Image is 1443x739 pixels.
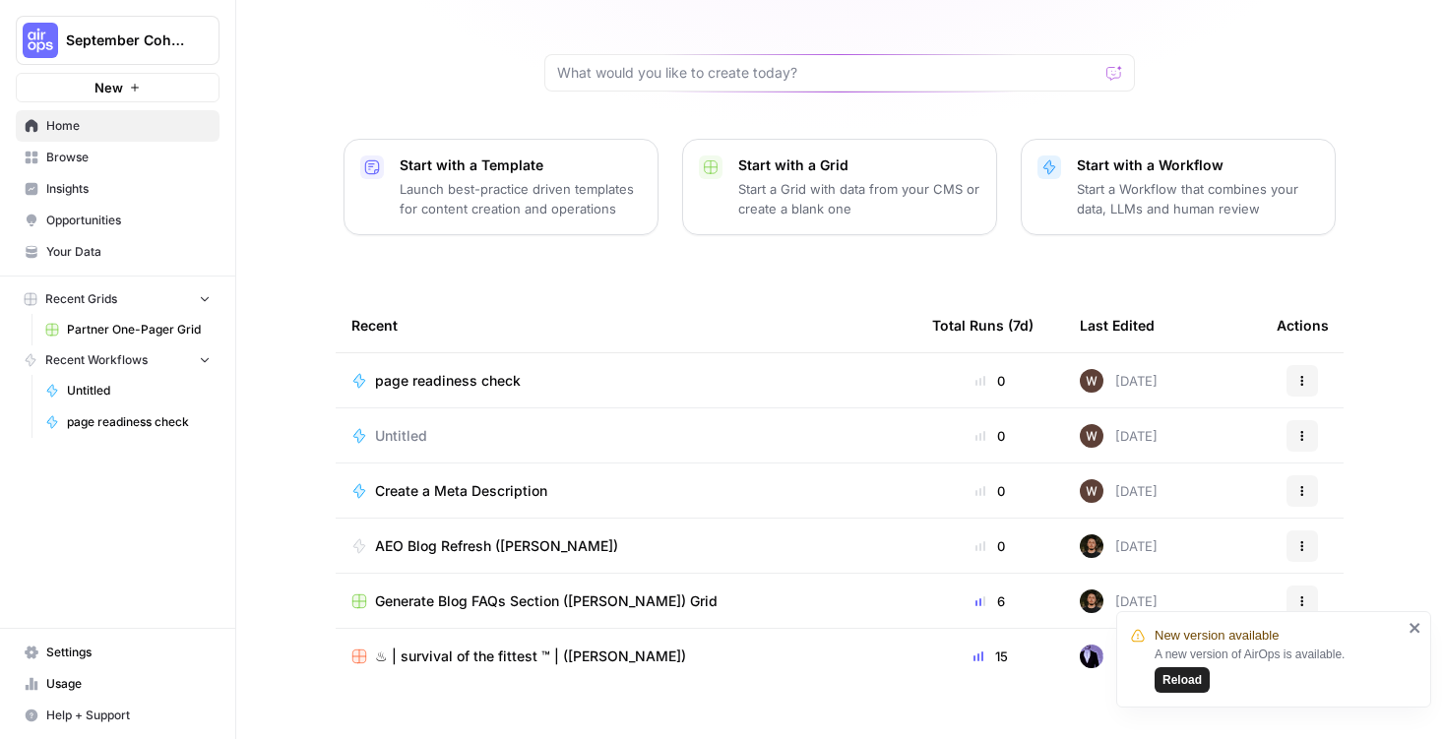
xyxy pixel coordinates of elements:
span: Insights [46,180,211,198]
a: Untitled [36,375,220,406]
a: Generate Blog FAQs Section ([PERSON_NAME]) Grid [351,591,901,611]
span: Create a Meta Description [375,481,547,501]
span: Settings [46,644,211,661]
button: Help + Support [16,700,220,731]
div: [DATE] [1080,424,1158,448]
button: Reload [1155,667,1210,693]
a: Usage [16,668,220,700]
button: close [1409,620,1422,636]
a: Home [16,110,220,142]
span: Untitled [67,382,211,400]
span: Recent Grids [45,290,117,308]
span: Opportunities [46,212,211,229]
button: Workspace: September Cohort [16,16,220,65]
span: page readiness check [375,371,521,391]
img: rbni5xk9si5sg26zymgzm0e69vdu [1080,424,1103,448]
a: ♨︎ | survival of the fittest ™ | ([PERSON_NAME]) [351,647,901,666]
div: 0 [932,371,1048,391]
div: [DATE] [1080,645,1158,668]
button: Start with a WorkflowStart a Workflow that combines your data, LLMs and human review [1021,139,1336,235]
a: Settings [16,637,220,668]
a: Untitled [351,426,901,446]
span: Generate Blog FAQs Section ([PERSON_NAME]) Grid [375,591,718,611]
a: Insights [16,173,220,205]
span: Partner One-Pager Grid [67,321,211,339]
p: Start a Workflow that combines your data, LLMs and human review [1077,179,1319,218]
span: Browse [46,149,211,166]
input: What would you like to create today? [557,63,1098,83]
div: 15 [932,647,1048,666]
span: Reload [1162,671,1202,689]
a: Your Data [16,236,220,268]
span: Help + Support [46,707,211,724]
span: page readiness check [67,413,211,431]
div: Recent [351,298,901,352]
div: 0 [932,426,1048,446]
p: Launch best-practice driven templates for content creation and operations [400,179,642,218]
button: New [16,73,220,102]
img: September Cohort Logo [23,23,58,58]
a: Browse [16,142,220,173]
button: Start with a TemplateLaunch best-practice driven templates for content creation and operations [344,139,659,235]
p: Start a Grid with data from your CMS or create a blank one [738,179,980,218]
a: Create a Meta Description [351,481,901,501]
span: Untitled [375,426,427,446]
div: A new version of AirOps is available. [1155,646,1403,693]
div: Last Edited [1080,298,1155,352]
span: Usage [46,675,211,693]
div: 0 [932,481,1048,501]
span: Your Data [46,243,211,261]
p: Start with a Template [400,155,642,175]
img: yb40j7jvyap6bv8k3d2kukw6raee [1080,589,1103,613]
a: page readiness check [351,371,901,391]
a: page readiness check [36,406,220,438]
p: Start with a Grid [738,155,980,175]
span: Home [46,117,211,135]
button: Recent Grids [16,284,220,314]
button: Recent Workflows [16,345,220,375]
span: New version available [1155,626,1279,646]
a: Opportunities [16,205,220,236]
span: ♨︎ | survival of the fittest ™ | ([PERSON_NAME]) [375,647,686,666]
img: gx5re2im8333ev5sz1r7isrbl6e6 [1080,645,1103,668]
a: AEO Blog Refresh ([PERSON_NAME]) [351,536,901,556]
span: New [94,78,123,97]
p: Start with a Workflow [1077,155,1319,175]
div: [DATE] [1080,369,1158,393]
a: Partner One-Pager Grid [36,314,220,345]
span: AEO Blog Refresh ([PERSON_NAME]) [375,536,618,556]
div: 0 [932,536,1048,556]
img: rbni5xk9si5sg26zymgzm0e69vdu [1080,479,1103,503]
div: [DATE] [1080,479,1158,503]
div: Actions [1277,298,1329,352]
img: rbni5xk9si5sg26zymgzm0e69vdu [1080,369,1103,393]
div: [DATE] [1080,534,1158,558]
img: yb40j7jvyap6bv8k3d2kukw6raee [1080,534,1103,558]
button: Start with a GridStart a Grid with data from your CMS or create a blank one [682,139,997,235]
div: Total Runs (7d) [932,298,1034,352]
div: 6 [932,591,1048,611]
span: September Cohort [66,31,185,50]
span: Recent Workflows [45,351,148,369]
div: [DATE] [1080,589,1158,613]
